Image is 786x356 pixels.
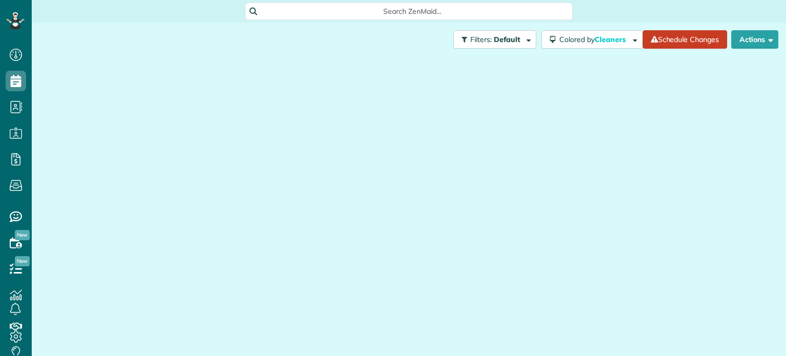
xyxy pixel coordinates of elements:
span: Cleaners [595,35,627,44]
span: Colored by [559,35,629,44]
span: New [15,230,30,240]
a: Filters: Default [448,30,536,49]
button: Filters: Default [453,30,536,49]
span: Default [494,35,521,44]
span: Filters: [470,35,492,44]
button: Actions [731,30,778,49]
a: Schedule Changes [643,30,727,49]
button: Colored byCleaners [541,30,643,49]
span: New [15,256,30,266]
